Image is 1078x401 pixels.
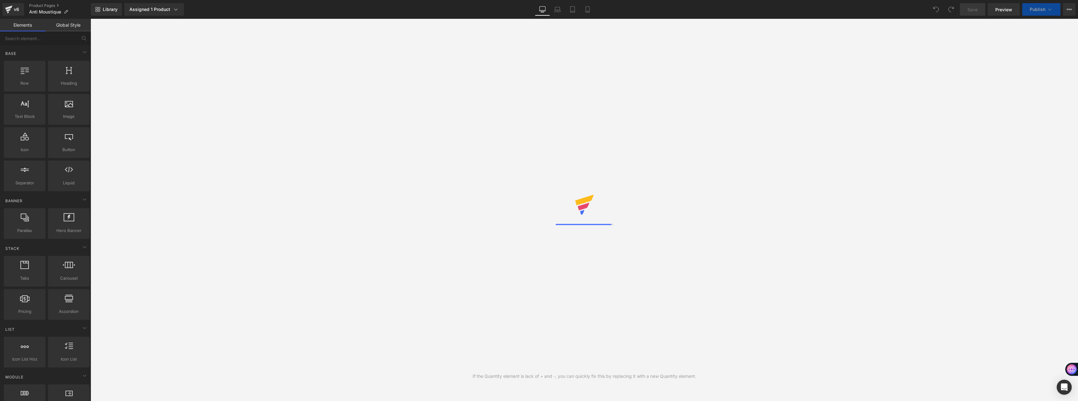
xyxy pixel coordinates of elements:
[129,6,179,13] div: Assigned 1 Product
[29,3,91,8] a: Product Pages
[580,3,595,16] a: Mobile
[50,356,88,362] span: Icon List
[5,50,17,56] span: Base
[50,308,88,315] span: Accordion
[945,3,957,16] button: Redo
[1063,3,1075,16] button: More
[473,373,696,380] div: If the Quantity element is lack of + and -, you can quickly fix this by replacing it with a new Q...
[1022,3,1060,16] button: Publish
[29,9,61,14] span: Anti Moustique
[5,326,15,332] span: List
[535,3,550,16] a: Desktop
[6,80,44,87] span: Row
[6,275,44,282] span: Tabs
[6,146,44,153] span: Icon
[50,80,88,87] span: Heading
[3,3,24,16] a: v6
[13,5,20,13] div: v6
[6,356,44,362] span: Icon List Hoz
[91,3,122,16] a: New Library
[6,180,44,186] span: Separator
[50,146,88,153] span: Button
[50,275,88,282] span: Carousel
[45,19,91,31] a: Global Style
[50,180,88,186] span: Liquid
[5,198,23,204] span: Banner
[967,6,978,13] span: Save
[103,7,118,12] span: Library
[50,113,88,120] span: Image
[995,6,1012,13] span: Preview
[988,3,1020,16] a: Preview
[5,245,20,251] span: Stack
[50,227,88,234] span: Hero Banner
[1057,380,1072,395] div: Open Intercom Messenger
[5,374,24,380] span: Module
[550,3,565,16] a: Laptop
[6,227,44,234] span: Parallax
[6,308,44,315] span: Pricing
[565,3,580,16] a: Tablet
[930,3,942,16] button: Undo
[6,113,44,120] span: Text Block
[1030,7,1045,12] span: Publish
